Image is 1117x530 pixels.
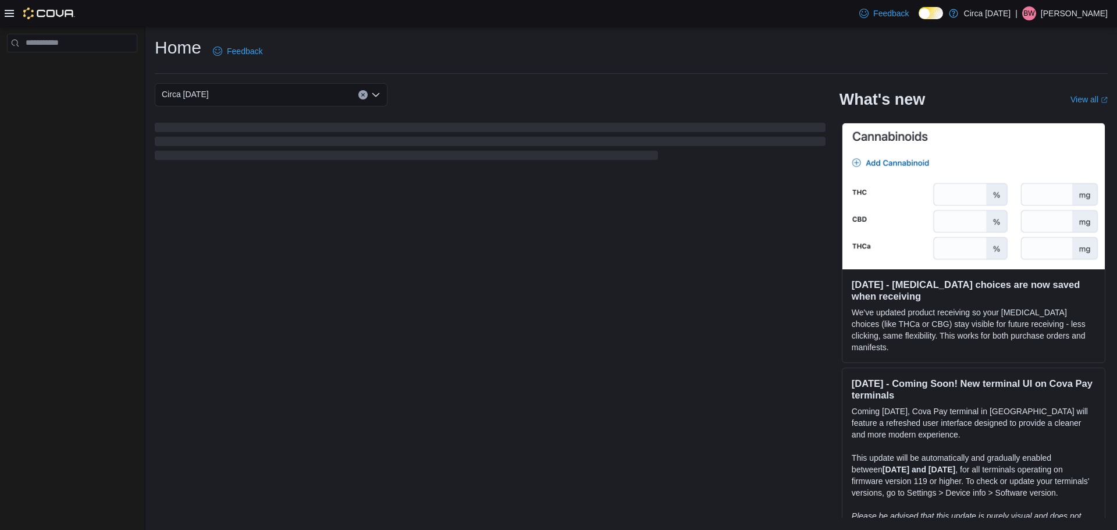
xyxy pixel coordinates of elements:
svg: External link [1101,97,1108,104]
h3: [DATE] - [MEDICAL_DATA] choices are now saved when receiving [852,279,1095,302]
div: Brynn Watson [1022,6,1036,20]
span: Dark Mode [919,19,919,20]
span: BW [1023,6,1034,20]
nav: Complex example [7,55,137,83]
a: View allExternal link [1070,95,1108,104]
input: Dark Mode [919,7,943,19]
span: Feedback [873,8,909,19]
p: We've updated product receiving so your [MEDICAL_DATA] choices (like THCa or CBG) stay visible fo... [852,307,1095,353]
h1: Home [155,36,201,59]
h2: What's new [839,90,925,109]
span: Loading [155,125,826,162]
p: This update will be automatically and gradually enabled between , for all terminals operating on ... [852,452,1095,499]
p: [PERSON_NAME] [1041,6,1108,20]
button: Open list of options [371,90,380,99]
img: Cova [23,8,75,19]
button: Clear input [358,90,368,99]
a: Feedback [855,2,913,25]
h3: [DATE] - Coming Soon! New terminal UI on Cova Pay terminals [852,378,1095,401]
p: Coming [DATE], Cova Pay terminal in [GEOGRAPHIC_DATA] will feature a refreshed user interface des... [852,405,1095,440]
p: Circa [DATE] [964,6,1011,20]
strong: [DATE] and [DATE] [883,465,955,474]
p: | [1015,6,1018,20]
span: Circa [DATE] [162,87,209,101]
span: Feedback [227,45,262,57]
a: Feedback [208,40,267,63]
